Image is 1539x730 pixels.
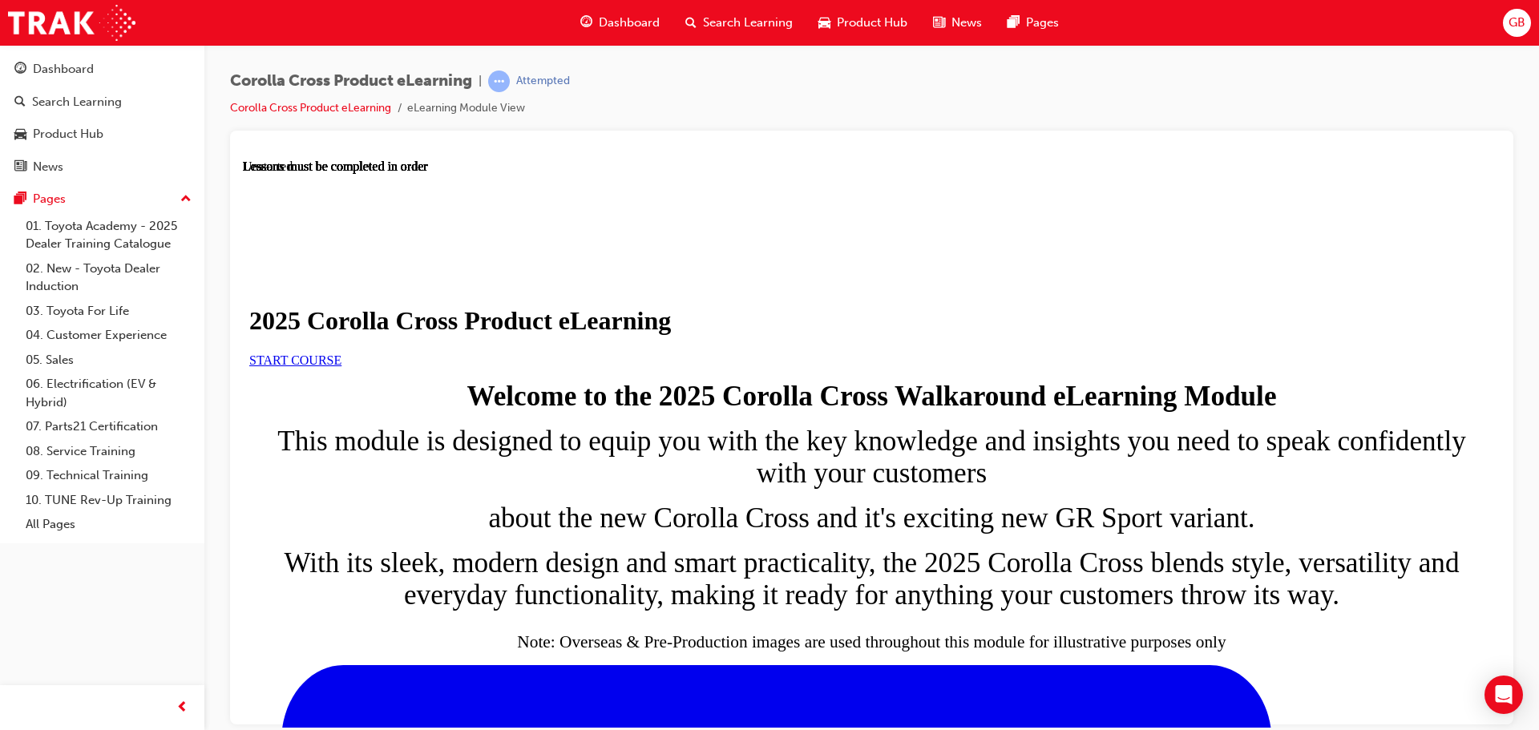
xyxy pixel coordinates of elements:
[933,13,945,33] span: news-icon
[19,256,198,299] a: 02. New - Toyota Dealer Induction
[33,190,66,208] div: Pages
[32,93,122,111] div: Search Learning
[245,343,1012,374] span: about the new Corolla Cross and it's exciting new GR Sport variant.
[6,147,1251,176] h1: 2025 Corolla Cross Product eLearning
[6,119,198,149] a: Product Hub
[6,51,198,184] button: DashboardSearch LearningProduct HubNews
[920,6,995,39] a: news-iconNews
[19,214,198,256] a: 01. Toyota Academy - 2025 Dealer Training Catalogue
[19,348,198,373] a: 05. Sales
[14,160,26,175] span: news-icon
[1026,14,1059,32] span: Pages
[837,14,907,32] span: Product Hub
[19,488,198,513] a: 10. TUNE Rev-Up Training
[6,184,198,214] button: Pages
[1008,13,1020,33] span: pages-icon
[230,72,472,91] span: Corolla Cross Product eLearning
[6,152,198,182] a: News
[995,6,1072,39] a: pages-iconPages
[407,99,525,118] li: eLearning Module View
[673,6,806,39] a: search-iconSearch Learning
[568,6,673,39] a: guage-iconDashboard
[19,463,198,488] a: 09. Technical Training
[516,74,570,89] div: Attempted
[19,439,198,464] a: 08. Service Training
[33,60,94,79] div: Dashboard
[19,512,198,537] a: All Pages
[180,189,192,210] span: up-icon
[19,372,198,414] a: 06. Electrification (EV & Hybrid)
[806,6,920,39] a: car-iconProduct Hub
[599,14,660,32] span: Dashboard
[224,221,1033,252] strong: Welcome to the 2025 Corolla Cross Walkaround eLearning Module
[33,158,63,176] div: News
[951,14,982,32] span: News
[479,72,482,91] span: |
[176,698,188,718] span: prev-icon
[14,127,26,142] span: car-icon
[33,125,103,143] div: Product Hub
[230,101,391,115] a: Corolla Cross Product eLearning
[6,87,198,117] a: Search Learning
[1509,14,1525,32] span: GB
[14,63,26,77] span: guage-icon
[6,194,99,208] a: START COURSE
[488,71,510,92] span: learningRecordVerb_ATTEMPT-icon
[19,299,198,324] a: 03. Toyota For Life
[6,54,198,84] a: Dashboard
[8,5,135,41] img: Trak
[41,388,1216,451] span: With its sleek, modern design and smart practicality, the 2025 Corolla Cross blends style, versat...
[685,13,697,33] span: search-icon
[818,13,830,33] span: car-icon
[14,95,26,110] span: search-icon
[703,14,793,32] span: Search Learning
[19,323,198,348] a: 04. Customer Experience
[1484,676,1523,714] div: Open Intercom Messenger
[274,473,983,492] sub: Note: Overseas & Pre-Production images are used throughout this module for illustrative purposes ...
[34,266,1223,329] span: This module is designed to equip you with the key knowledge and insights you need to speak confid...
[1503,9,1531,37] button: GB
[580,13,592,33] span: guage-icon
[14,192,26,207] span: pages-icon
[19,414,198,439] a: 07. Parts21 Certification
